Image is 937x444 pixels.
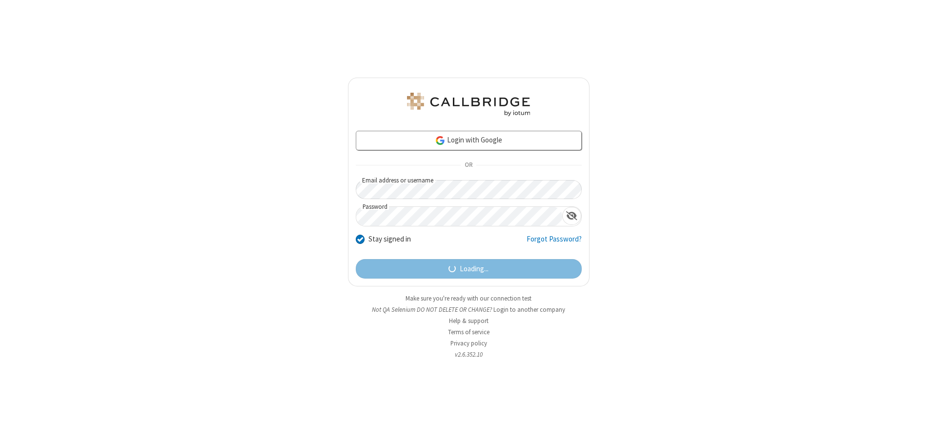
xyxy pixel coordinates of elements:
span: OR [461,159,476,172]
span: Loading... [460,263,489,275]
button: Loading... [356,259,582,279]
a: Terms of service [448,328,489,336]
label: Stay signed in [368,234,411,245]
li: Not QA Selenium DO NOT DELETE OR CHANGE? [348,305,590,314]
a: Make sure you're ready with our connection test [406,294,531,303]
button: Login to another company [493,305,565,314]
input: Email address or username [356,180,582,199]
a: Privacy policy [450,339,487,347]
div: Show password [562,207,581,225]
a: Help & support [449,317,489,325]
img: QA Selenium DO NOT DELETE OR CHANGE [405,93,532,116]
li: v2.6.352.10 [348,350,590,359]
a: Forgot Password? [527,234,582,252]
img: google-icon.png [435,135,446,146]
input: Password [356,207,562,226]
a: Login with Google [356,131,582,150]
